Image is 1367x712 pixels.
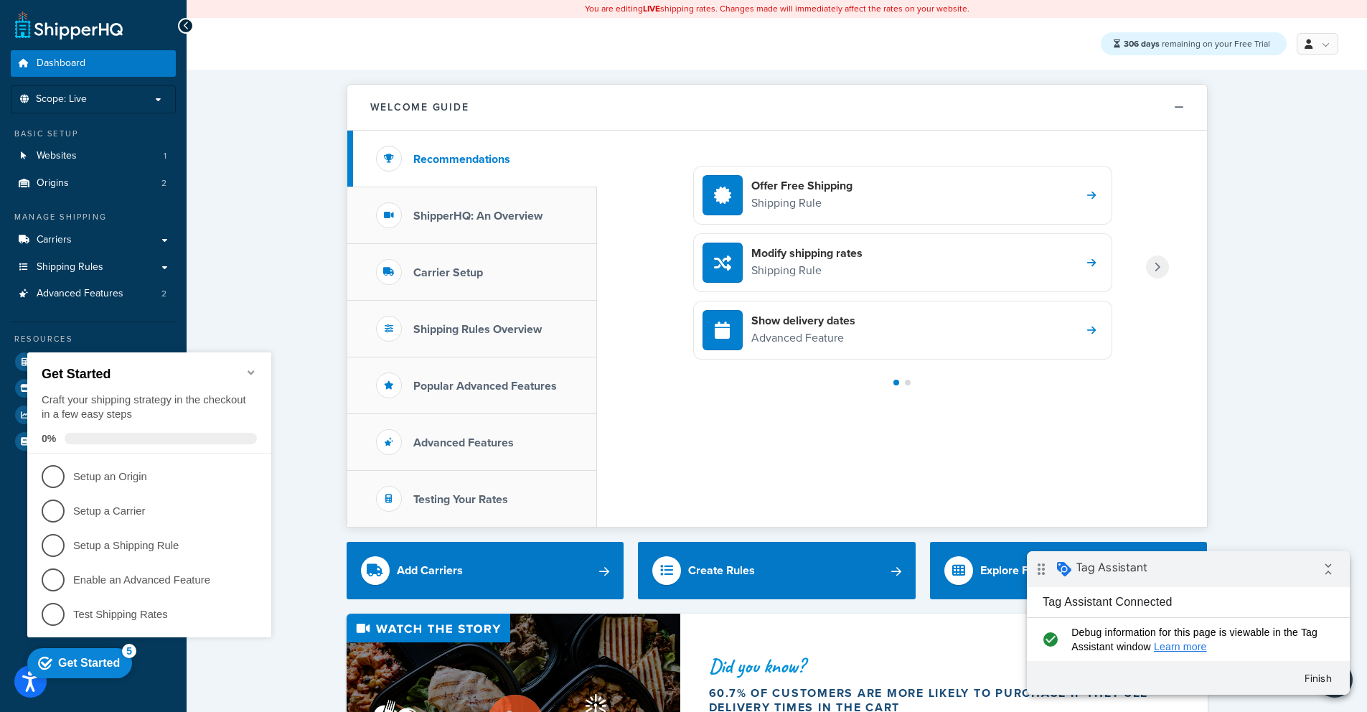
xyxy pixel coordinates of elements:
[11,349,176,375] a: Test Your Rates
[413,493,508,506] h3: Testing Your Rates
[20,99,43,111] span: 0%
[6,229,250,263] li: Enable an Advanced Feature
[751,178,852,194] h4: Offer Free Shipping
[44,74,299,103] span: Debug information for this page is viewable in the Tag Assistant window
[11,143,176,169] li: Websites
[638,542,916,599] a: Create Rules
[37,177,69,189] span: Origins
[1124,37,1270,50] span: remaining on your Free Trial
[11,428,176,454] a: Help Docs
[11,402,176,428] a: Analytics
[37,234,72,246] span: Carriers
[37,323,98,336] div: Get Started
[11,281,176,307] a: Advanced Features2
[11,254,176,281] a: Shipping Rules
[370,102,469,113] h2: Welcome Guide
[11,227,176,253] a: Carriers
[930,542,1208,599] a: Explore Features
[11,50,176,77] a: Dashboard
[52,205,224,220] p: Setup a Shipping Rule
[52,136,224,151] p: Setup an Origin
[37,261,103,273] span: Shipping Rules
[100,310,115,324] div: 5
[6,160,250,195] li: Setup a Carrier
[11,333,176,345] div: Resources
[1124,37,1160,50] strong: 306 days
[751,245,863,261] h4: Modify shipping rates
[224,33,235,44] div: Minimize checklist
[127,90,180,101] a: Learn more
[11,375,176,401] a: Marketplace
[37,288,123,300] span: Advanced Features
[164,150,166,162] span: 1
[52,170,224,185] p: Setup a Carrier
[709,656,1162,676] div: Did you know?
[11,211,176,223] div: Manage Shipping
[751,194,852,212] p: Shipping Rule
[347,542,624,599] a: Add Carriers
[52,273,224,289] p: Test Shipping Rates
[413,153,510,166] h3: Recommendations
[20,59,235,88] div: Craft your shipping strategy in the checkout in a few easy steps
[6,195,250,229] li: Setup a Shipping Rule
[751,329,855,347] p: Advanced Feature
[287,4,316,32] i: Collapse debug badge
[980,561,1068,581] div: Explore Features
[6,263,250,298] li: Test Shipping Rates
[11,143,176,169] a: Websites1
[50,9,121,24] span: Tag Assistant
[688,561,755,581] div: Create Rules
[413,436,514,449] h3: Advanced Features
[11,170,176,197] li: Origins
[11,74,35,103] i: check_circle
[347,85,1207,131] button: Welcome Guide
[11,281,176,307] li: Advanced Features
[6,126,250,160] li: Setup an Origin
[11,128,176,140] div: Basic Setup
[413,266,483,279] h3: Carrier Setup
[161,288,166,300] span: 2
[266,114,317,140] button: Finish
[413,380,557,393] h3: Popular Advanced Features
[413,210,542,222] h3: ShipperHQ: An Overview
[20,33,235,48] h2: Get Started
[397,561,463,581] div: Add Carriers
[36,93,87,106] span: Scope: Live
[37,150,77,162] span: Websites
[751,261,863,280] p: Shipping Rule
[52,239,224,254] p: Enable an Advanced Feature
[643,2,660,15] b: LIVE
[751,313,855,329] h4: Show delivery dates
[161,177,166,189] span: 2
[413,323,542,336] h3: Shipping Rules Overview
[6,314,111,345] div: Get Started 5 items remaining, 0% complete
[11,170,176,197] a: Origins2
[37,57,85,70] span: Dashboard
